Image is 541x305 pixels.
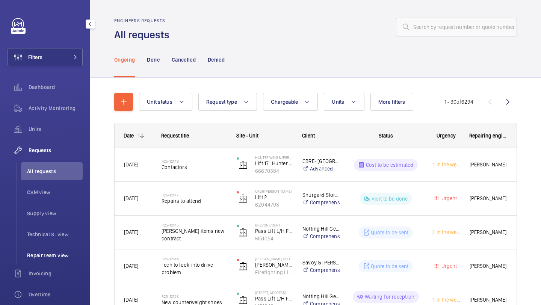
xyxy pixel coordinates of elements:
span: All requests [27,168,83,175]
button: Chargeable [263,93,318,111]
p: Lift 17- Hunter Wing (7FL) [255,160,293,167]
p: Pass Lift L/H Fireman’s [255,227,293,235]
span: [PERSON_NAME] [470,228,507,237]
p: Visit to be done [372,195,408,202]
span: [DATE] [124,162,138,168]
span: of [456,99,461,105]
p: UK56 [PERSON_NAME] [255,189,293,193]
span: Activity Monitoring [29,104,83,112]
h2: Engineers requests [114,18,174,23]
button: Units [324,93,364,111]
button: Unit status [139,93,192,111]
span: Requests [29,146,83,154]
span: [DATE] [124,195,138,201]
div: Date [124,133,134,139]
span: Units [332,99,344,105]
span: Status [379,133,393,139]
span: Urgency [437,133,456,139]
img: elevator.svg [239,160,248,169]
a: Comprehensive [302,233,340,240]
p: [PERSON_NAME] Court Lift 2 [255,261,293,269]
p: Denied [208,56,225,63]
p: 62044793 [255,201,293,208]
span: Technical S. view [27,231,83,238]
a: Comprehensive [302,199,340,206]
span: [PERSON_NAME] [470,194,507,203]
span: Filters [28,53,42,61]
span: Tech to look into drive problem [162,261,227,276]
a: Comprehensive [302,266,340,274]
span: Overtime [29,291,83,298]
span: Units [29,125,83,133]
p: Notting Hill Genesis [302,225,340,233]
span: CSM view [27,189,83,196]
p: Waiting for reception [365,293,414,300]
span: In the week [435,162,462,168]
span: In the week [435,229,462,235]
h1: All requests [114,28,174,42]
p: Savoy & [PERSON_NAME] Court [302,259,340,266]
img: elevator.svg [239,194,248,203]
button: Filters [8,48,83,66]
img: elevator.svg [239,262,248,271]
p: Firefighting Lift - 91269204 [255,269,293,276]
span: [DATE] [124,263,138,269]
span: [PERSON_NAME] items new contract [162,227,227,242]
p: [PERSON_NAME] Court [255,257,293,261]
input: Search by request number or quote number [396,18,517,36]
span: Unit status [147,99,172,105]
p: Pass Lift L/H Firefighting [255,295,293,302]
span: Repairing engineer [469,133,508,139]
p: Notting Hill Genesis [302,293,340,300]
p: Quote to be sent [371,229,409,236]
img: elevator.svg [239,228,248,237]
span: Urgent [440,195,457,201]
span: More filters [378,99,405,105]
p: Hunter Wing & [PERSON_NAME] [255,155,293,160]
h2: R25-12145 [162,223,227,227]
p: Lift 2 [255,193,293,201]
span: Request title [161,133,189,139]
h2: R25-12144 [162,257,227,261]
span: Supply view [27,210,83,217]
span: Request type [206,99,237,105]
span: Invoicing [29,270,83,277]
p: Cost to be estimated [366,161,414,169]
p: Ongoing [114,56,135,63]
span: Site - Unit [236,133,258,139]
span: [DATE] [124,297,138,303]
span: Repairs to attend [162,197,227,205]
span: [PERSON_NAME] [470,160,507,169]
button: Request type [198,93,257,111]
h2: R25-12149 [162,159,227,163]
button: More filters [370,93,413,111]
span: [PERSON_NAME] [470,262,507,270]
a: Advanced [302,165,340,172]
span: Urgent [440,263,457,269]
span: [PERSON_NAME] [470,296,507,304]
span: Repair team view [27,252,83,259]
span: 1 - 30 6294 [444,99,473,104]
p: Done [147,56,159,63]
p: M51054 [255,235,293,242]
span: Chargeable [271,99,298,105]
h2: R25-12143 [162,294,227,299]
span: Dashboard [29,83,83,91]
span: Client [302,133,315,139]
p: Cancelled [172,56,196,63]
p: Shurgard Storage [302,191,340,199]
p: 66670384 [255,167,293,175]
h2: R25-12147 [162,193,227,197]
span: Contactors [162,163,227,171]
p: [STREET_ADDRESS] [255,290,293,295]
span: [DATE] [124,229,138,235]
p: Quote to be sent [371,263,409,270]
img: elevator.svg [239,296,248,305]
span: In the week [435,297,462,303]
p: CBRE- [GEOGRAPHIC_DATA] [302,157,340,165]
p: Brecon Court [255,223,293,227]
